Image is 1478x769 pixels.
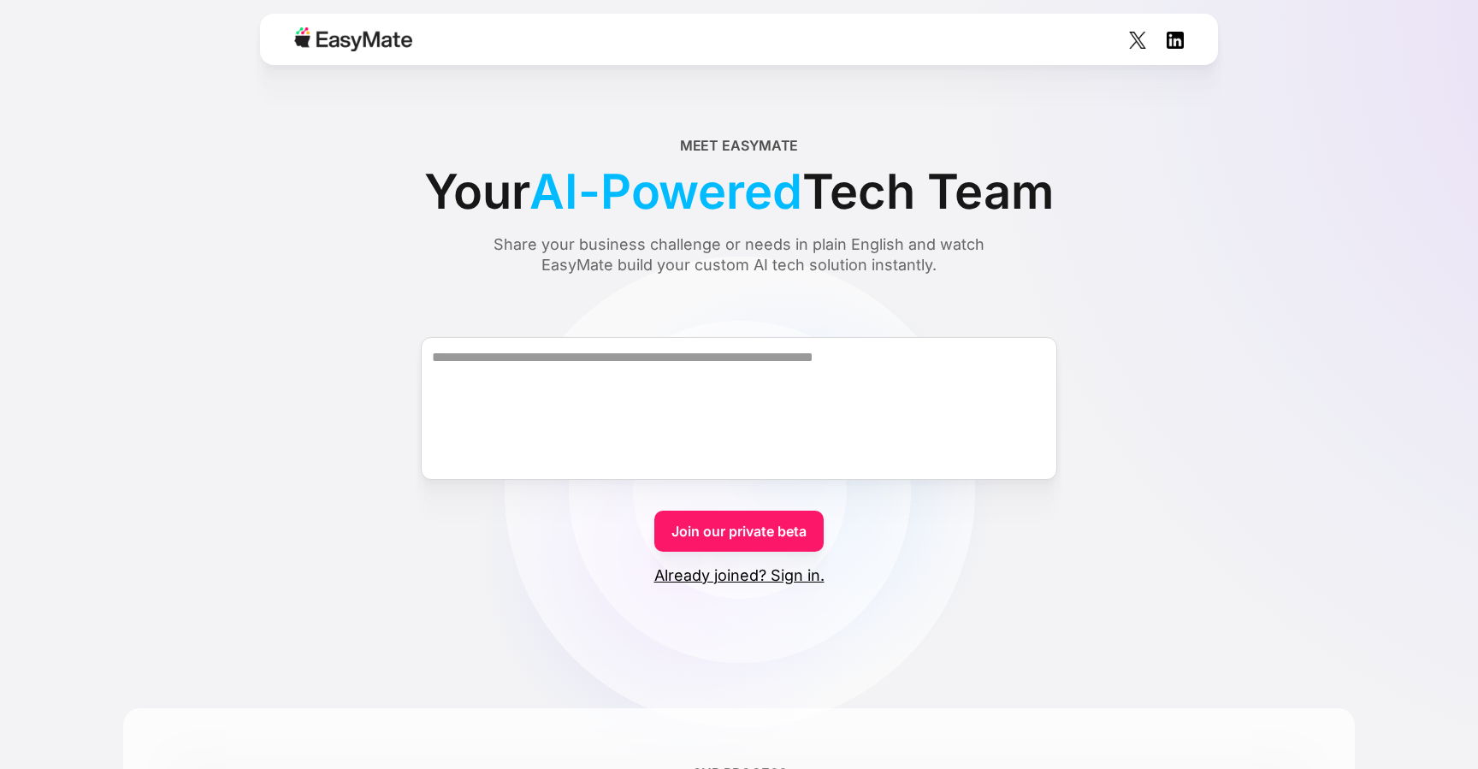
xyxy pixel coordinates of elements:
[680,135,799,156] div: Meet EasyMate
[654,565,825,586] a: Already joined? Sign in.
[1167,32,1184,49] img: Social Icon
[294,27,412,51] img: Easymate logo
[654,511,824,552] a: Join our private beta
[1129,32,1146,49] img: Social Icon
[802,156,1054,228] span: Tech Team
[529,156,801,228] span: AI-Powered
[461,234,1017,275] div: Share your business challenge or needs in plain English and watch EasyMate build your custom AI t...
[424,156,1053,228] div: Your
[123,306,1355,586] form: Form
